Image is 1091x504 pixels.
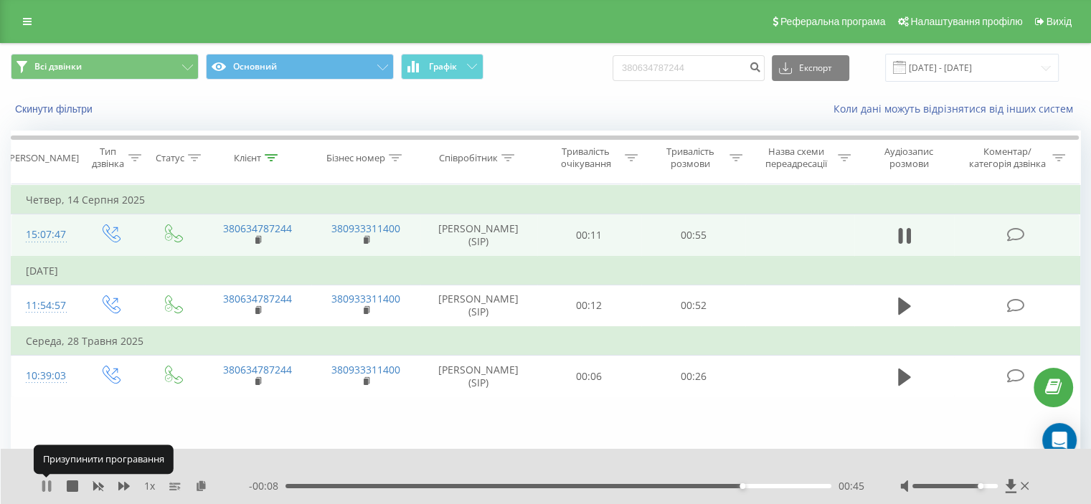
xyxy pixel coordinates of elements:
[11,54,199,80] button: Всі дзвінки
[537,285,641,327] td: 00:12
[234,152,261,164] div: Клієнт
[144,479,155,493] span: 1 x
[429,62,457,72] span: Графік
[772,55,849,81] button: Експорт
[1042,423,1077,457] div: Open Intercom Messenger
[420,214,537,257] td: [PERSON_NAME] (SIP)
[331,363,400,376] a: 380933311400
[34,61,82,72] span: Всі дзвінки
[550,146,622,170] div: Тривалість очікування
[613,55,765,81] input: Пошук за номером
[420,285,537,327] td: [PERSON_NAME] (SIP)
[740,483,745,489] div: Accessibility label
[780,16,886,27] span: Реферальна програма
[910,16,1022,27] span: Налаштування профілю
[420,356,537,397] td: [PERSON_NAME] (SIP)
[6,152,79,164] div: [PERSON_NAME]
[1047,16,1072,27] span: Вихід
[331,222,400,235] a: 380933311400
[839,479,864,493] span: 00:45
[223,292,292,305] a: 380634787244
[537,214,641,257] td: 00:11
[833,102,1080,115] a: Коли дані можуть відрізнятися вiд інших систем
[326,152,385,164] div: Бізнес номер
[331,292,400,305] a: 380933311400
[439,152,498,164] div: Співробітник
[11,327,1080,356] td: Середа, 28 Травня 2025
[867,146,951,170] div: Аудіозапис розмови
[223,363,292,376] a: 380634787244
[965,146,1049,170] div: Коментар/категорія дзвінка
[26,292,64,320] div: 11:54:57
[26,362,64,390] div: 10:39:03
[654,146,726,170] div: Тривалість розмови
[759,146,834,170] div: Назва схеми переадресації
[11,103,100,115] button: Скинути фільтри
[537,356,641,397] td: 00:06
[11,186,1080,214] td: Четвер, 14 Серпня 2025
[641,356,745,397] td: 00:26
[978,483,983,489] div: Accessibility label
[34,445,174,474] div: Призупинити програвання
[11,257,1080,285] td: [DATE]
[223,222,292,235] a: 380634787244
[206,54,394,80] button: Основний
[26,221,64,249] div: 15:07:47
[249,479,285,493] span: - 00:08
[156,152,184,164] div: Статус
[401,54,483,80] button: Графік
[90,146,124,170] div: Тип дзвінка
[641,285,745,327] td: 00:52
[641,214,745,257] td: 00:55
